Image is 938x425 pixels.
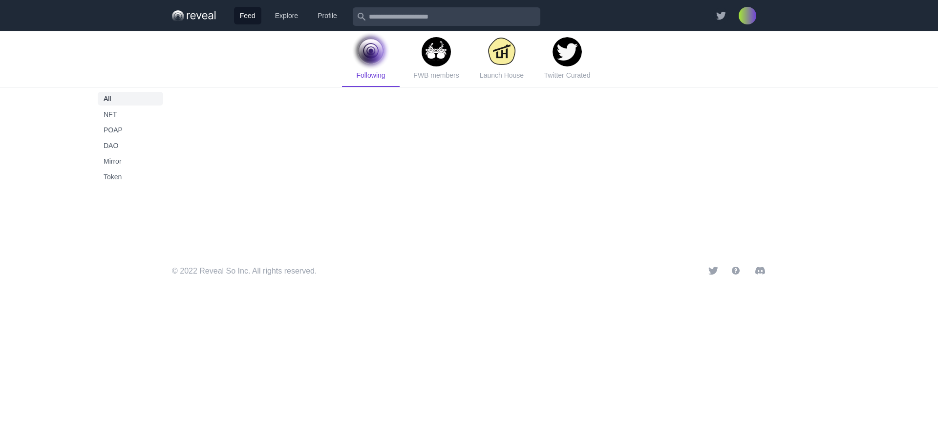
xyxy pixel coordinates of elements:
span: All [104,94,157,104]
span: POAP [104,125,157,135]
span: DAO [104,141,157,150]
button: DAO [98,139,163,152]
a: FWB members [407,31,465,87]
img: Group-40.0168dfcd.png [172,9,218,22]
button: POAP [98,123,163,137]
a: Feed [234,7,261,24]
a: Following [342,31,400,87]
span: Mirror [104,156,157,166]
span: FWB members [413,71,459,79]
a: Launch House [473,31,531,87]
button: All [98,92,163,106]
button: NFT [98,107,163,121]
a: Profile [312,7,343,24]
p: © 2022 Reveal So Inc. All rights reserved. [172,265,317,277]
span: Launch House [480,71,524,79]
span: Following [356,71,385,79]
a: Explore [269,7,304,24]
nav: Sidebar [94,92,167,184]
button: Token [98,170,163,184]
span: Twitter Curated [544,71,591,79]
a: Twitter Curated [538,31,596,87]
button: Mirror [98,154,163,168]
span: Token [104,172,157,182]
span: NFT [104,109,157,119]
